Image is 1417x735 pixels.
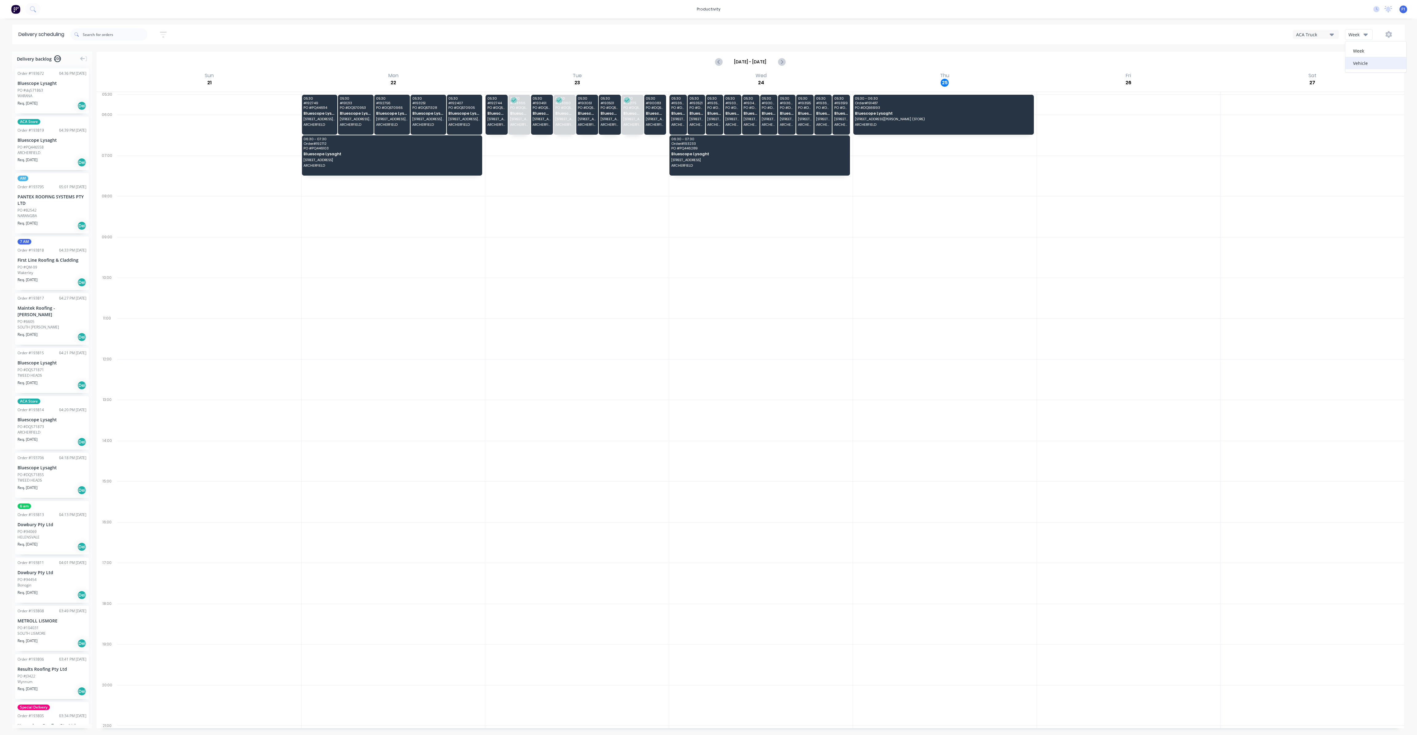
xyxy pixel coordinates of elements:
[18,705,50,710] span: Special Delivery
[77,278,86,287] div: Del
[744,106,757,109] span: PO # DN357284
[725,101,739,105] span: # 193339
[18,319,34,324] div: PO #6605
[1124,73,1133,79] div: Fri
[707,123,721,126] span: ARCHERFIELD
[623,117,642,121] span: [STREET_ADDRESS][PERSON_NAME] (STORE)
[510,111,529,115] span: Bluescope Lysaght
[689,101,703,105] span: # 193521
[18,380,38,386] span: Req. [DATE]
[780,111,794,115] span: Bluescope Lysaght
[725,123,739,126] span: ARCHERFIELD
[941,79,949,87] div: 25
[725,117,739,121] span: [STREET_ADDRESS][PERSON_NAME] (STORE)
[97,641,117,681] div: 19:00
[1345,45,1406,57] div: Week
[487,97,506,100] span: 05:30
[18,88,43,93] div: PO #dq571863
[555,123,574,126] span: ARCHERFIELD
[18,257,86,263] div: First Line Roofing & Cladding
[18,71,44,76] div: Order # 193672
[725,106,739,109] span: PO # DQ571514
[18,512,44,518] div: Order # 193813
[18,569,86,576] div: Dowbury Pty Ltd
[555,106,574,109] span: PO # DQ571469
[448,123,480,126] span: ARCHERFIELD
[18,638,38,644] span: Req. [DATE]
[18,296,44,301] div: Order # 193817
[304,142,479,145] span: Order # 192712
[555,117,574,121] span: [STREET_ADDRESS][PERSON_NAME] (STORE)
[18,618,86,624] div: METROLL LISMORE
[18,472,44,478] div: PO #DQ571855
[18,145,44,150] div: PO #PQ446558
[340,117,372,121] span: [STREET_ADDRESS][PERSON_NAME] (STORE)
[97,152,117,193] div: 07:00
[304,152,479,156] span: Bluescope Lysaght
[18,521,86,528] div: Dowbury Pty Ltd
[304,158,479,162] span: [STREET_ADDRESS]
[97,722,117,729] div: 21:00
[671,146,847,150] span: PO # PQ446289
[18,534,86,540] div: HELENSVALE
[725,97,739,100] span: 05:30
[798,123,812,126] span: ARCHERFIELD
[97,478,117,518] div: 15:00
[18,679,86,685] div: Wynnum
[762,101,776,105] span: # 193087
[689,123,703,126] span: ARCHERFIELD
[510,123,529,126] span: ARCHERFIELD
[487,123,506,126] span: ARCHERFIELD
[18,529,37,534] div: PO #94069
[18,437,38,442] span: Req. [DATE]
[97,437,117,478] div: 14:00
[623,106,642,109] span: PO # DQ571336
[59,455,86,461] div: 04:18 PM [DATE]
[744,123,757,126] span: ARCHERFIELD
[623,101,642,105] span: # 192175
[510,97,529,100] span: 05:30
[412,123,444,126] span: ARCHERFIELD
[671,111,685,115] span: Bluescope Lysaght
[18,582,86,588] div: Bonogin
[18,332,38,337] span: Req. [DATE]
[834,101,848,105] span: # 193519
[938,73,951,79] div: Thu
[646,106,664,109] span: PO # DQ570849
[18,128,44,133] div: Order # 193819
[780,97,794,100] span: 05:30
[412,117,444,121] span: [STREET_ADDRESS][PERSON_NAME] (STORE)
[18,176,28,181] span: AM
[671,123,685,126] span: ARCHERFIELD
[689,117,703,121] span: [STREET_ADDRESS][PERSON_NAME] (STORE)
[304,101,335,105] span: # 192749
[578,106,596,109] span: PO # DQ571247
[412,111,444,115] span: Bluescope Lysaght
[646,101,664,105] span: # 190083
[671,106,685,109] span: PO # DQ571763
[12,25,70,44] div: Delivery scheduling
[97,315,117,355] div: 11:00
[855,106,1030,109] span: PO # DQ565193
[18,157,38,163] span: Req. [DATE]
[578,101,596,105] span: # 193061
[533,117,551,121] span: [STREET_ADDRESS][PERSON_NAME] (STORE)
[834,117,848,121] span: [STREET_ADDRESS][PERSON_NAME] (STORE)
[18,184,44,190] div: Order # 193795
[1293,30,1339,39] button: ACA Truck
[601,111,619,115] span: Bluescope Lysaght
[601,123,619,126] span: ARCHERFIELD
[762,117,776,121] span: [STREET_ADDRESS][PERSON_NAME] (STORE)
[798,117,812,121] span: [STREET_ADDRESS][PERSON_NAME] (STORE)
[18,220,38,226] span: Req. [DATE]
[59,248,86,253] div: 04:33 PM [DATE]
[340,97,372,100] span: 05:30
[83,28,147,41] input: Search for orders
[487,101,506,105] span: # 192744
[487,117,506,121] span: [STREET_ADDRESS][PERSON_NAME] (STORE)
[671,164,847,167] span: ARCHERFIELD
[97,356,117,396] div: 12:00
[304,106,335,109] span: PO # PQ446114
[855,123,1030,126] span: ARCHERFIELD
[18,590,38,595] span: Req. [DATE]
